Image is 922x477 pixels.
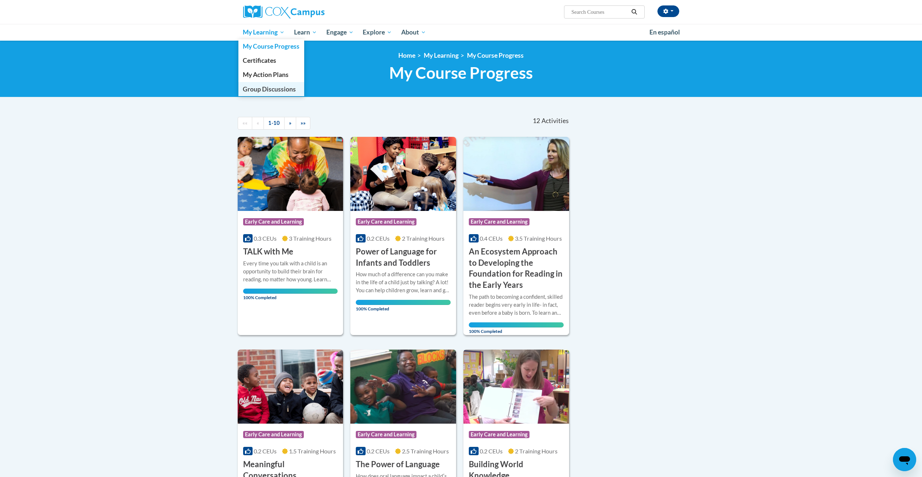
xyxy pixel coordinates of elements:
[254,448,277,454] span: 0.2 CEUs
[469,322,564,334] span: 100% Completed
[294,28,317,37] span: Learn
[243,85,296,93] span: Group Discussions
[401,28,426,37] span: About
[243,5,325,19] img: Cox Campus
[541,117,569,125] span: Activities
[238,117,252,130] a: Begining
[243,260,338,284] div: Every time you talk with a child is an opportunity to build their brain for reading, no matter ho...
[238,39,305,53] a: My Course Progress
[296,117,310,130] a: End
[469,218,530,225] span: Early Care and Learning
[243,5,381,19] a: Cox Campus
[467,52,524,59] a: My Course Progress
[238,137,343,335] a: Course LogoEarly Care and Learning0.3 CEUs3 Training Hours TALK with MeEvery time you talk with a...
[469,322,564,327] div: Your progress
[463,137,569,335] a: Course LogoEarly Care and Learning0.4 CEUs3.5 Training Hours An Ecosystem Approach to Developing ...
[356,246,451,269] h3: Power of Language for Infants and Toddlers
[257,120,259,126] span: «
[356,300,451,311] span: 100% Completed
[480,235,503,242] span: 0.4 CEUs
[424,52,459,59] a: My Learning
[252,117,264,130] a: Previous
[469,431,530,438] span: Early Care and Learning
[533,117,540,125] span: 12
[356,218,416,225] span: Early Care and Learning
[367,448,390,454] span: 0.2 CEUs
[389,63,533,82] span: My Course Progress
[356,300,451,305] div: Your progress
[243,42,299,50] span: My Course Progress
[893,448,916,471] iframe: Button to launch messaging window
[243,289,338,294] div: Your progress
[238,53,305,68] a: Certificates
[232,24,690,41] div: Main menu
[243,431,304,438] span: Early Care and Learning
[254,235,277,242] span: 0.3 CEUs
[284,117,296,130] a: Next
[657,5,679,17] button: Account Settings
[289,448,336,454] span: 1.5 Training Hours
[649,28,680,36] span: En español
[402,235,444,242] span: 2 Training Hours
[350,137,456,335] a: Course LogoEarly Care and Learning0.2 CEUs2 Training Hours Power of Language for Infants and Todd...
[243,218,304,225] span: Early Care and Learning
[326,28,354,37] span: Engage
[350,350,456,424] img: Course Logo
[242,120,247,126] span: ««
[645,25,685,40] a: En español
[243,71,289,78] span: My Action Plans
[289,120,291,126] span: »
[263,117,285,130] a: 1-10
[469,246,564,291] h3: An Ecosystem Approach to Developing the Foundation for Reading in the Early Years
[301,120,306,126] span: »»
[238,24,290,41] a: My Learning
[238,137,343,211] img: Course Logo
[356,459,440,470] h3: The Power of Language
[463,137,569,211] img: Course Logo
[480,448,503,454] span: 0.2 CEUs
[398,52,415,59] a: Home
[402,448,449,454] span: 2.5 Training Hours
[363,28,392,37] span: Explore
[238,68,305,82] a: My Action Plans
[463,350,569,424] img: Course Logo
[469,293,564,317] div: The path to becoming a confident, skilled reader begins very early in life- in fact, even before ...
[238,82,305,96] a: Group Discussions
[515,235,562,242] span: 3.5 Training Hours
[243,289,338,300] span: 100% Completed
[243,57,276,64] span: Certificates
[289,24,322,41] a: Learn
[238,350,343,424] img: Course Logo
[322,24,358,41] a: Engage
[571,8,629,16] input: Search Courses
[356,270,451,294] div: How much of a difference can you make in the life of a child just by talking? A lot! You can help...
[243,28,285,37] span: My Learning
[243,246,293,257] h3: TALK with Me
[367,235,390,242] span: 0.2 CEUs
[358,24,396,41] a: Explore
[350,137,456,211] img: Course Logo
[289,235,331,242] span: 3 Training Hours
[356,431,416,438] span: Early Care and Learning
[515,448,557,454] span: 2 Training Hours
[396,24,431,41] a: About
[629,8,640,16] button: Search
